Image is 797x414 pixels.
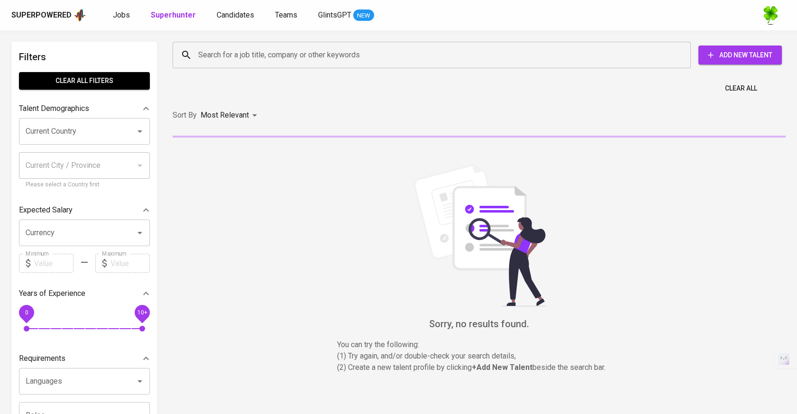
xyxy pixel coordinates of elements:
[73,8,86,22] img: app logo
[34,254,73,273] input: Value
[318,9,374,21] a: GlintsGPT NEW
[761,6,780,25] img: f9493b8c-82b8-4f41-8722-f5d69bb1b761.jpg
[19,284,150,303] div: Years of Experience
[725,83,757,94] span: Clear All
[706,49,774,61] span: Add New Talent
[19,201,150,220] div: Expected Salary
[110,254,150,273] input: Value
[337,339,622,350] p: You can try the following :
[173,316,786,331] h6: Sorry, no results found.
[27,75,142,87] span: Clear All filters
[275,9,299,21] a: Teams
[11,8,86,22] a: Superpoweredapp logo
[137,309,147,316] span: 10+
[113,9,132,21] a: Jobs
[133,375,147,388] button: Open
[19,204,73,216] p: Expected Salary
[133,125,147,138] button: Open
[337,362,622,373] p: (2) Create a new talent profile by clicking beside the search bar.
[201,107,260,124] div: Most Relevant
[217,9,256,21] a: Candidates
[19,349,150,368] div: Requirements
[151,10,196,19] b: Superhunter
[217,10,254,19] span: Candidates
[408,164,550,306] img: file_searching.svg
[11,10,72,21] div: Superpowered
[472,363,532,372] b: + Add New Talent
[113,10,130,19] span: Jobs
[318,10,351,19] span: GlintsGPT
[19,103,89,114] p: Talent Demographics
[201,110,249,121] p: Most Relevant
[19,288,85,299] p: Years of Experience
[275,10,297,19] span: Teams
[19,99,150,118] div: Talent Demographics
[151,9,198,21] a: Superhunter
[25,309,28,316] span: 0
[337,350,622,362] p: (1) Try again, and/or double-check your search details,
[19,72,150,90] button: Clear All filters
[19,49,150,64] h6: Filters
[721,80,761,97] button: Clear All
[19,353,65,364] p: Requirements
[173,110,197,121] p: Sort By
[26,180,143,190] p: Please select a Country first
[698,46,782,64] button: Add New Talent
[353,11,374,20] span: NEW
[133,226,147,239] button: Open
